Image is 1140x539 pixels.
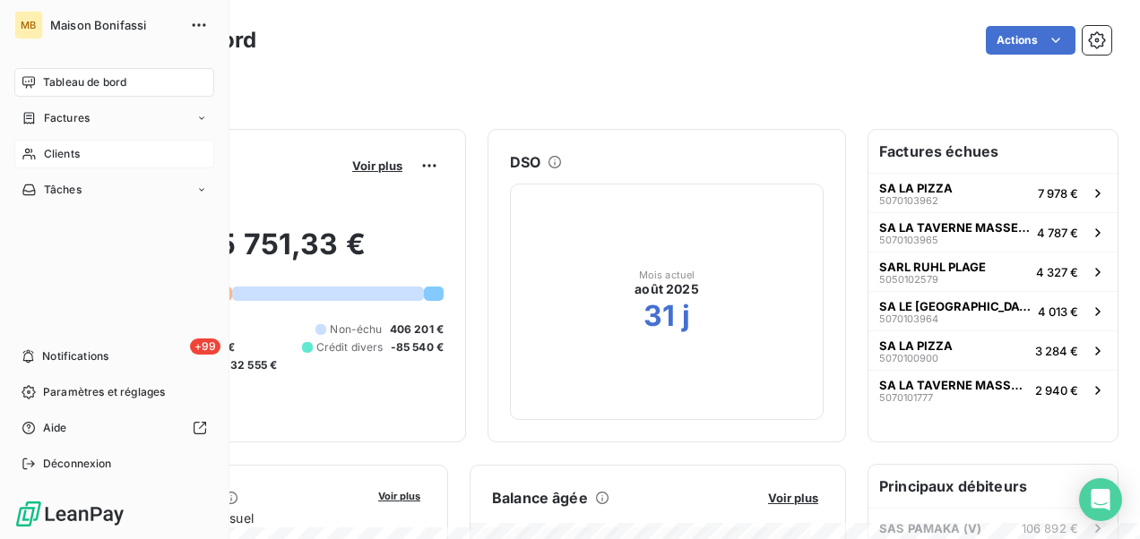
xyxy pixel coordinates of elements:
[879,235,938,245] span: 5070103965
[390,321,444,338] span: 406 201 €
[879,378,1028,392] span: SA LA TAVERNE MASSENA
[44,110,90,126] span: Factures
[768,491,818,505] span: Voir plus
[378,490,420,502] span: Voir plus
[879,521,981,535] span: SAS PAMAKA (V)
[1022,521,1078,535] span: 106 892 €
[14,140,214,168] a: Clients
[352,158,402,173] span: Voir plus
[639,269,695,280] span: Mois actuel
[1037,226,1078,240] span: 4 787 €
[14,11,43,39] div: MB
[101,227,444,280] h2: 485 751,33 €
[14,68,214,97] a: Tableau de bord
[50,18,179,32] span: Maison Bonifassi
[330,321,382,338] span: Non-échu
[868,370,1118,409] button: SA LA TAVERNE MASSENA50701017772 940 €
[373,487,426,503] button: Voir plus
[879,338,953,353] span: SA LA PIZZA
[635,280,698,298] span: août 2025
[763,490,824,506] button: Voir plus
[225,357,277,373] span: -32 555 €
[43,74,126,90] span: Tableau de bord
[14,104,214,133] a: Factures
[14,414,214,442] a: Aide
[1036,265,1078,279] span: 4 327 €
[510,151,540,173] h6: DSO
[44,146,80,162] span: Clients
[879,353,938,364] span: 5070100900
[44,182,82,198] span: Tâches
[868,173,1118,212] button: SA LA PIZZA50701039627 978 €
[879,260,986,274] span: SARL RUHL PLAGE
[879,392,933,403] span: 5070101777
[1079,478,1122,521] div: Open Intercom Messenger
[14,175,214,204] a: Tâches
[1038,186,1078,201] span: 7 978 €
[879,220,1030,235] span: SA LA TAVERNE MASSENA
[190,338,220,355] span: +99
[43,420,67,436] span: Aide
[879,313,938,324] span: 5070103964
[868,252,1118,291] button: SARL RUHL PLAGE50501025794 327 €
[868,130,1118,173] h6: Factures échues
[1035,383,1078,398] span: 2 940 €
[347,158,408,174] button: Voir plus
[42,348,108,364] span: Notifications
[14,378,214,406] a: Paramètres et réglages
[879,274,938,285] span: 5050102579
[868,291,1118,330] button: SA LE [GEOGRAPHIC_DATA]50701039644 013 €
[14,500,125,528] img: Logo LeanPay
[43,456,112,472] span: Déconnexion
[1035,344,1078,358] span: 3 284 €
[868,212,1118,252] button: SA LA TAVERNE MASSENA50701039654 787 €
[868,330,1118,370] button: SA LA PIZZA50701009003 284 €
[43,384,165,400] span: Paramètres et réglages
[391,339,444,355] span: -85 540 €
[868,465,1118,508] h6: Principaux débiteurs
[492,487,588,509] h6: Balance âgée
[682,298,690,334] h2: j
[986,26,1075,55] button: Actions
[879,181,953,195] span: SA LA PIZZA
[1038,304,1078,319] span: 4 013 €
[316,339,384,355] span: Crédit divers
[101,509,366,527] span: Chiffre d'affaires mensuel
[879,195,938,206] span: 5070103962
[643,298,675,334] h2: 31
[879,299,1031,313] span: SA LE [GEOGRAPHIC_DATA]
